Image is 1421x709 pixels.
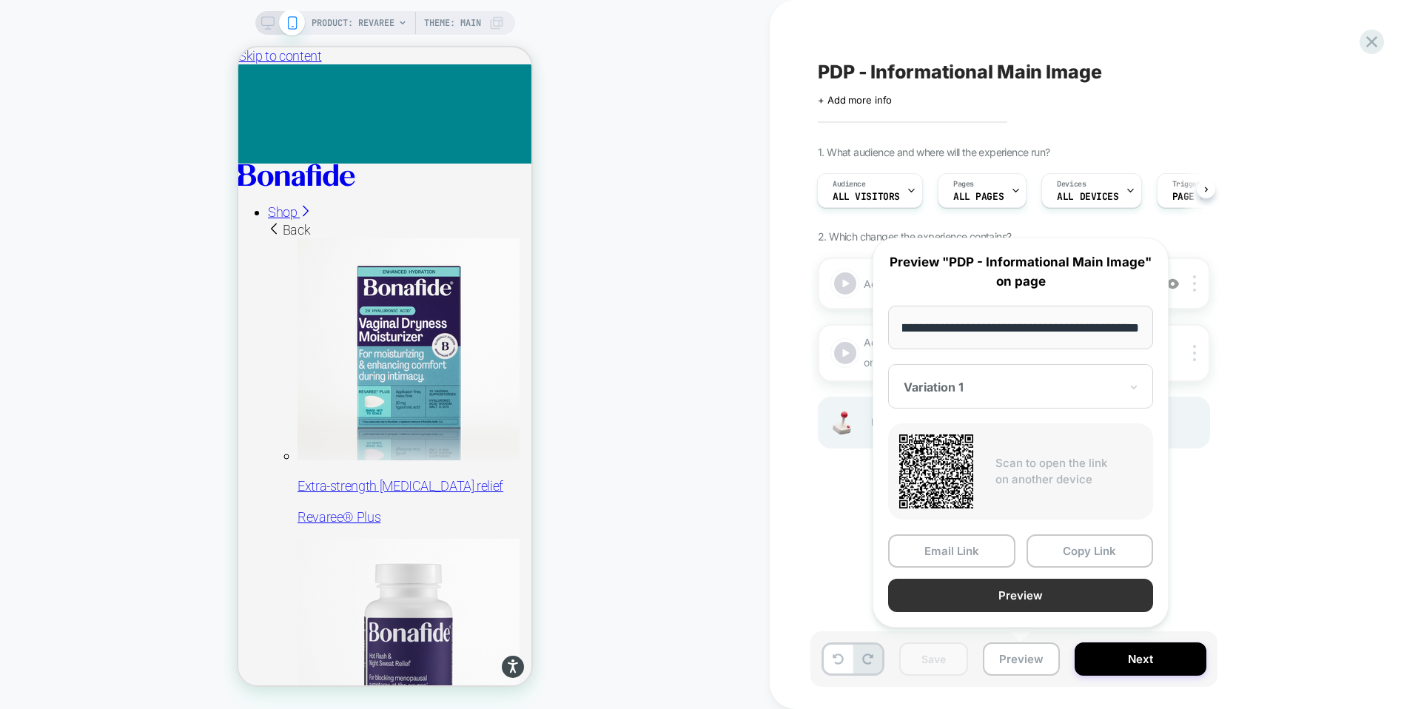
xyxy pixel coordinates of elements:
p: Extra-strength [MEDICAL_DATA] relief [59,430,293,447]
span: ALL PAGES [953,192,1004,202]
button: Copy Link [1027,534,1154,568]
span: All Visitors [833,192,900,202]
span: Pages [953,179,974,189]
span: 1. What audience and where will the experience run? [818,146,1049,158]
img: Joystick [827,411,856,434]
span: Trigger [1172,179,1201,189]
img: close [1193,345,1196,361]
span: 2. Which changes the experience contains? [818,230,1011,243]
span: Theme: MAIN [424,11,481,35]
span: ALL DEVICES [1057,192,1118,202]
span: Audience [833,179,866,189]
button: Save [899,642,968,676]
a: Revaree Plus Extra-strength [MEDICAL_DATA] relief Revaree® Plus [59,191,293,478]
button: Preview [888,579,1153,612]
button: Email Link [888,534,1015,568]
img: close [1193,275,1196,292]
a: Shop [30,157,73,172]
span: Page Load [1172,192,1223,202]
span: PRODUCT: Revaree [312,11,394,35]
p: Preview "PDP - Informational Main Image" on page [888,253,1153,291]
button: Preview [983,642,1060,676]
p: Scan to open the link on another device [995,455,1142,488]
span: Back [30,175,72,190]
span: Devices [1057,179,1086,189]
button: Next [1075,642,1206,676]
span: Shop [30,157,59,172]
img: Revaree Plus [59,191,281,413]
span: + Add more info [818,94,892,106]
p: Revaree® Plus [59,461,293,478]
span: PDP - Informational Main Image [818,61,1102,83]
